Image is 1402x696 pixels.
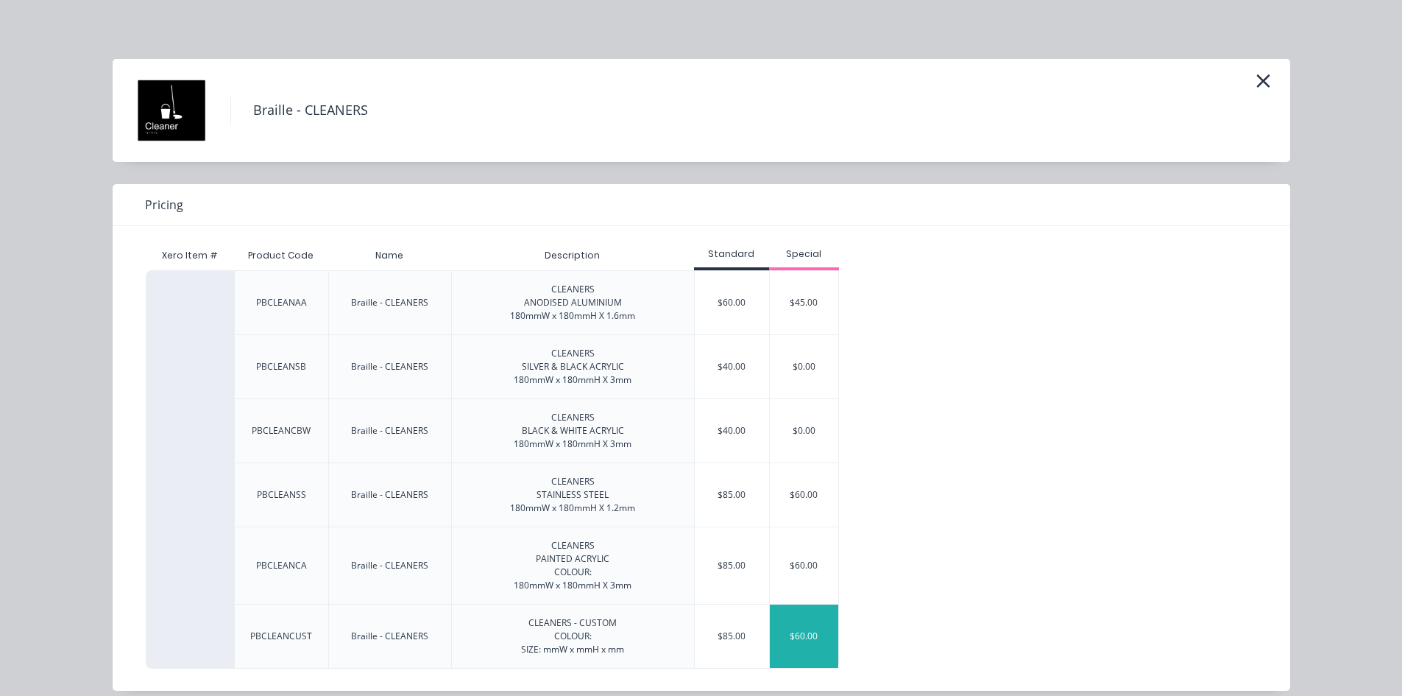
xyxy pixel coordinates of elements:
[514,411,631,451] div: CLEANERS BLACK & WHITE ACRYLIC 180mmW x 180mmH X 3mm
[770,335,839,398] div: $0.00
[351,424,428,437] div: Braille - CLEANERS
[694,247,769,261] div: Standard
[514,539,631,592] div: CLEANERS PAINTED ACRYLIC COLOUR: 180mmW x 180mmH X 3mm
[257,488,306,502] div: PBCLEANSS
[145,196,183,214] span: Pricing
[770,399,839,463] div: $0.00
[695,463,769,527] div: $85.00
[256,559,307,572] div: PBCLEANCA
[236,237,325,274] div: Product Code
[770,605,839,668] div: $60.00
[351,360,428,373] div: Braille - CLEANERS
[521,616,624,656] div: CLEANERS - CUSTOM COLOUR: SIZE: mmW x mmH x mm
[256,296,307,309] div: PBCLEANAA
[695,335,769,398] div: $40.00
[695,399,769,463] div: $40.00
[769,247,840,261] div: Special
[252,424,311,437] div: PBCLEANCBW
[770,271,839,334] div: $45.00
[230,96,390,124] h4: Braille - CLEANERS
[250,630,312,643] div: PBCLEANCUST
[510,283,635,323] div: CLEANERS ANODISED ALUMINIUM 180mmW x 180mmH X 1.6mm
[351,630,428,643] div: Braille - CLEANERS
[510,475,635,515] div: CLEANERS STAINLESS STEEL 180mmW x 180mmH X 1.2mm
[364,237,415,274] div: Name
[351,296,428,309] div: Braille - CLEANERS
[695,527,769,604] div: $85.00
[146,241,234,270] div: Xero Item #
[514,347,631,387] div: CLEANERS SILVER & BLACK ACRYLIC 180mmW x 180mmH X 3mm
[256,360,306,373] div: PBCLEANSB
[695,605,769,668] div: $85.00
[533,237,612,274] div: Description
[351,559,428,572] div: Braille - CLEANERS
[135,74,208,147] img: Braille - CLEANERS
[770,463,839,527] div: $60.00
[695,271,769,334] div: $60.00
[770,527,839,604] div: $60.00
[351,488,428,502] div: Braille - CLEANERS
